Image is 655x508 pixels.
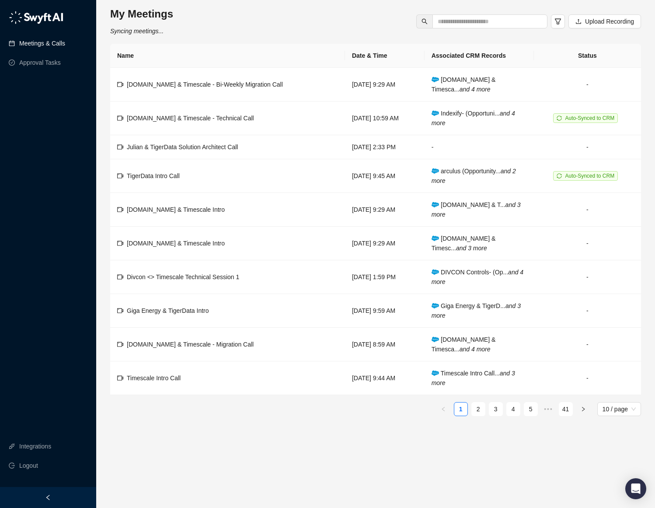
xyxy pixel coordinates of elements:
[117,240,123,246] span: video-camera
[425,44,534,68] th: Associated CRM Records
[441,406,446,412] span: left
[127,206,225,213] span: [DOMAIN_NAME] & Timescale Intro
[534,135,641,159] td: -
[568,14,641,28] button: Upload Recording
[534,361,641,395] td: -
[425,135,534,159] td: -
[432,370,515,386] span: Timescale Intro Call...
[454,402,468,416] li: 1
[345,294,425,328] td: [DATE] 9:59 AM
[603,403,636,416] span: 10 / page
[432,168,516,184] span: arculus (Opportunity...
[460,86,491,93] i: and 4 more
[127,240,225,247] span: [DOMAIN_NAME] & Timescale Intro
[432,110,515,126] span: Indexify- (Opportuni...
[460,346,491,353] i: and 4 more
[581,406,586,412] span: right
[110,7,173,21] h3: My Meetings
[436,402,450,416] li: Previous Page
[345,361,425,395] td: [DATE] 9:44 AM
[456,245,487,252] i: and 3 more
[432,370,515,386] i: and 3 more
[9,11,63,24] img: logo-05li4sbe.png
[127,115,254,122] span: [DOMAIN_NAME] & Timescale - Technical Call
[345,159,425,193] td: [DATE] 9:45 AM
[534,328,641,361] td: -
[127,375,181,382] span: Timescale Intro Call
[565,115,614,121] span: Auto-Synced to CRM
[554,18,561,25] span: filter
[454,403,467,416] a: 1
[432,110,515,126] i: and 4 more
[127,144,238,151] span: Julian & TigerData Solution Architect Call
[127,341,254,348] span: [DOMAIN_NAME] & Timescale - Migration Call
[19,438,51,455] a: Integrations
[117,375,123,381] span: video-camera
[345,328,425,361] td: [DATE] 8:59 AM
[432,201,521,218] span: [DOMAIN_NAME] & T...
[524,402,538,416] li: 5
[117,144,123,150] span: video-camera
[345,68,425,102] td: [DATE] 9:29 AM
[585,17,634,26] span: Upload Recording
[345,135,425,159] td: [DATE] 2:33 PM
[127,172,180,179] span: TigerData Intro Call
[117,173,123,179] span: video-camera
[471,402,485,416] li: 2
[432,302,521,319] span: Giga Energy & TigerD...
[557,173,562,179] span: sync
[19,54,61,71] a: Approval Tasks
[127,307,209,314] span: Giga Energy & TigerData Intro
[345,44,425,68] th: Date & Time
[557,116,562,121] span: sync
[127,273,239,280] span: Divcon <> Timescale Technical Session 1
[432,76,496,93] span: [DOMAIN_NAME] & Timesca...
[534,193,641,227] td: -
[625,478,646,499] div: Open Intercom Messenger
[432,168,516,184] i: and 2 more
[110,28,164,35] i: Syncing meetings...
[422,18,428,25] span: search
[575,18,582,25] span: upload
[432,235,496,252] span: [DOMAIN_NAME] & Timesc...
[117,274,123,280] span: video-camera
[117,308,123,314] span: video-camera
[597,402,641,416] div: Page Size
[432,302,521,319] i: and 3 more
[541,402,555,416] li: Next 5 Pages
[345,193,425,227] td: [DATE] 9:29 AM
[117,341,123,347] span: video-camera
[117,207,123,213] span: video-camera
[432,269,523,285] i: and 4 more
[432,269,523,285] span: DIVCON Controls- (Op...
[436,402,450,416] button: left
[506,402,520,416] li: 4
[45,494,51,501] span: left
[127,81,283,88] span: [DOMAIN_NAME] & Timescale - Bi-Weekly Migration Call
[534,68,641,102] td: -
[117,115,123,121] span: video-camera
[534,294,641,328] td: -
[489,403,502,416] a: 3
[576,402,590,416] button: right
[489,402,503,416] li: 3
[432,336,496,353] span: [DOMAIN_NAME] & Timesca...
[472,403,485,416] a: 2
[345,260,425,294] td: [DATE] 1:59 PM
[507,403,520,416] a: 4
[541,402,555,416] span: •••
[559,403,572,416] a: 41
[9,462,15,469] span: logout
[559,402,573,416] li: 41
[534,227,641,260] td: -
[117,81,123,88] span: video-camera
[534,260,641,294] td: -
[576,402,590,416] li: Next Page
[345,102,425,135] td: [DATE] 10:59 AM
[345,227,425,260] td: [DATE] 9:29 AM
[110,44,345,68] th: Name
[432,201,521,218] i: and 3 more
[19,35,65,52] a: Meetings & Calls
[524,403,537,416] a: 5
[565,173,614,179] span: Auto-Synced to CRM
